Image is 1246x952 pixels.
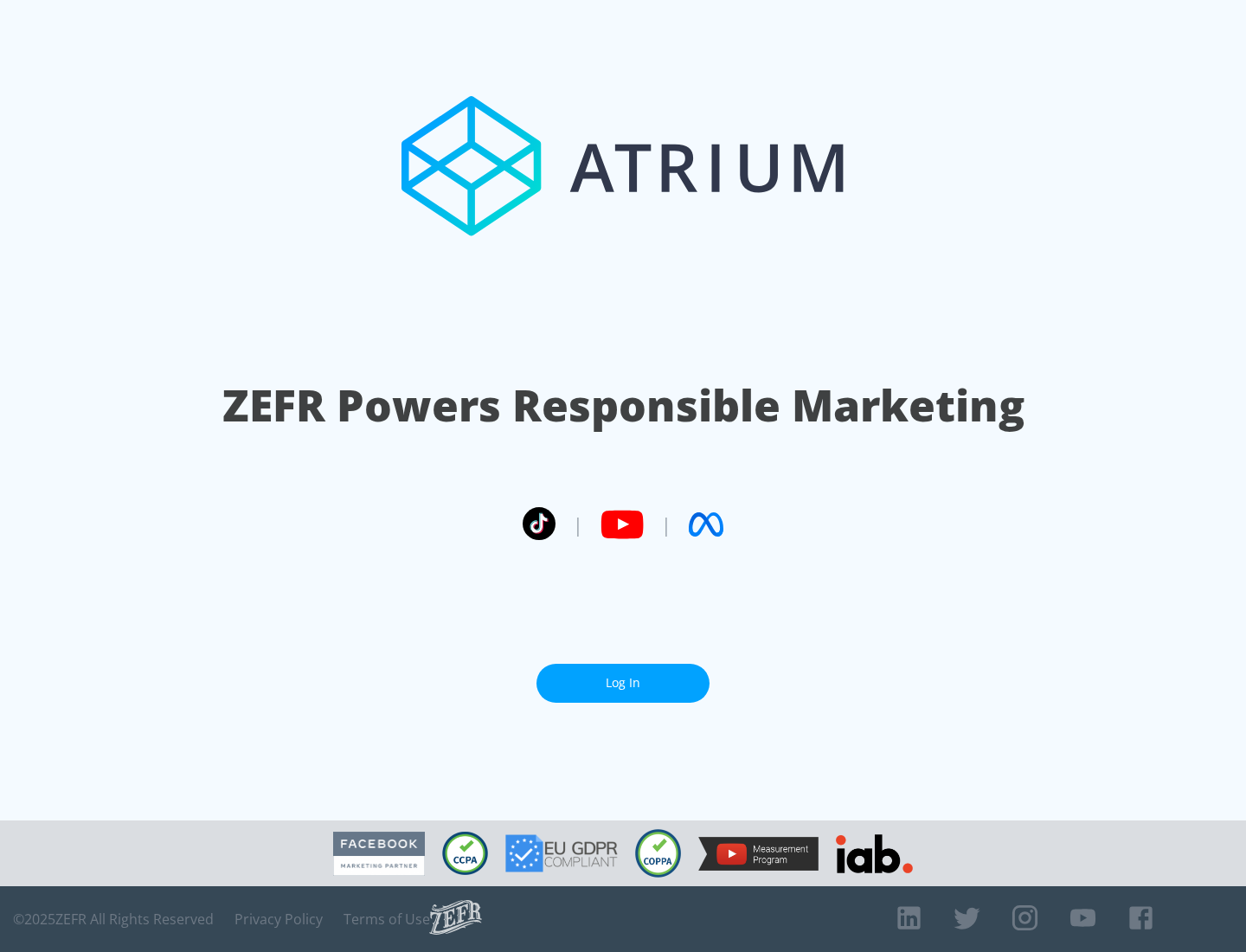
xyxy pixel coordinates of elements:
span: | [661,511,671,537]
span: © 2025 ZEFR All Rights Reserved [13,910,214,928]
img: CCPA Compliant [442,832,488,875]
img: GDPR Compliant [505,834,618,872]
img: COPPA Compliant [635,829,681,878]
span: | [573,511,583,537]
h1: ZEFR Powers Responsible Marketing [222,376,1024,435]
a: Privacy Policy [234,910,323,928]
img: Facebook Marketing Partner [333,832,425,876]
img: IAB [836,834,913,873]
a: Log In [536,664,710,703]
a: Terms of Use [344,910,430,928]
img: YouTube Measurement Program [698,837,819,871]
